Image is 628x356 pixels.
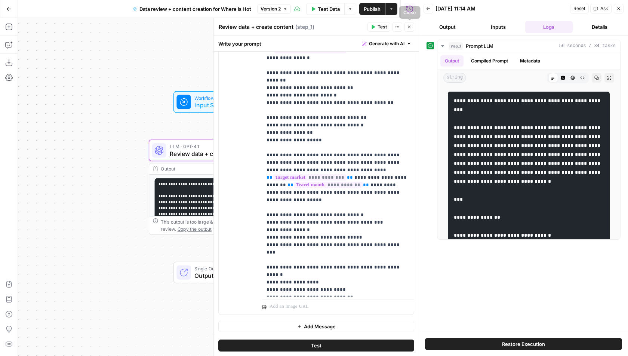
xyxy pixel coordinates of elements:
[128,3,256,15] button: Data review + content creation for Where is Hot
[218,340,414,352] button: Test
[219,14,256,314] div: user
[261,6,281,12] span: Version 2
[449,42,463,50] span: step_1
[139,5,251,13] span: Data review + content creation for Where is Hot
[525,21,573,33] button: Logs
[359,3,385,15] button: Publish
[257,4,291,14] button: Version 2
[149,262,288,283] div: Single OutputOutputEnd
[364,5,381,13] span: Publish
[367,22,390,32] button: Test
[194,271,244,280] span: Output
[378,24,387,30] span: Test
[474,21,522,33] button: Inputs
[424,21,471,33] button: Output
[311,342,321,349] span: Test
[590,4,612,13] button: Ask
[425,338,622,350] button: Restore Execution
[467,55,512,67] button: Compiled Prompt
[570,4,589,13] button: Reset
[170,149,264,158] span: Review data + create content
[218,321,414,332] button: Add Message
[600,5,608,12] span: Ask
[170,143,264,150] span: LLM · GPT-4.1
[559,43,616,49] span: 56 seconds / 34 tasks
[318,5,340,13] span: Test Data
[440,55,464,67] button: Output
[437,40,620,52] button: 56 seconds / 34 tasks
[161,165,263,172] div: Output
[502,340,545,348] span: Restore Execution
[573,5,585,12] span: Reset
[194,265,244,272] span: Single Output
[443,73,466,83] span: string
[194,101,239,110] span: Input Settings
[149,91,288,113] div: WorkflowInput SettingsInputs
[306,3,344,15] button: Test Data
[576,21,624,33] button: Details
[466,42,493,50] span: Prompt LLM
[214,36,419,51] div: Write your prompt
[194,94,239,101] span: Workflow
[359,39,414,49] button: Generate with AI
[219,23,293,31] textarea: Review data + create content
[437,52,620,239] div: 56 seconds / 34 tasks
[369,40,404,47] span: Generate with AI
[295,23,314,31] span: ( step_1 )
[161,218,284,232] div: This output is too large & has been abbreviated for review. to view the full content.
[304,323,336,330] span: Add Message
[515,55,545,67] button: Metadata
[178,226,212,231] span: Copy the output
